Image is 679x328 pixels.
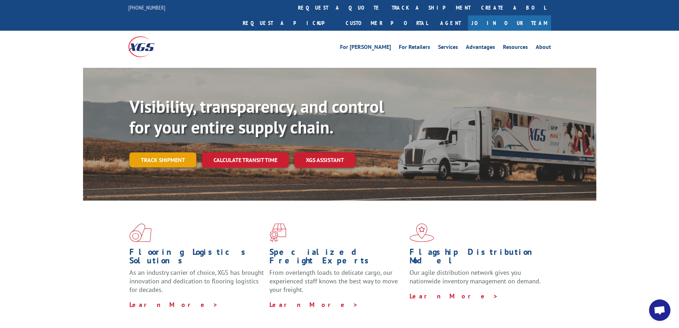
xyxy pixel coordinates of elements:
a: Resources [503,44,528,52]
h1: Flooring Logistics Solutions [129,248,264,268]
a: For Retailers [399,44,430,52]
p: From overlength loads to delicate cargo, our experienced staff knows the best way to move your fr... [269,268,404,300]
a: Agent [433,15,468,31]
div: Open chat [649,299,670,321]
h1: Flagship Distribution Model [410,248,544,268]
a: Advantages [466,44,495,52]
a: Request a pickup [237,15,340,31]
a: About [536,44,551,52]
a: Calculate transit time [202,152,289,168]
img: xgs-icon-focused-on-flooring-red [269,223,286,242]
a: Learn More > [269,301,358,309]
a: Learn More > [129,301,218,309]
a: Customer Portal [340,15,433,31]
a: [PHONE_NUMBER] [128,4,165,11]
a: Track shipment [129,152,196,167]
span: As an industry carrier of choice, XGS has brought innovation and dedication to flooring logistics... [129,268,264,294]
a: Learn More > [410,292,498,300]
h1: Specialized Freight Experts [269,248,404,268]
b: Visibility, transparency, and control for your entire supply chain. [129,95,384,138]
span: Our agile distribution network gives you nationwide inventory management on demand. [410,268,541,285]
a: XGS ASSISTANT [294,152,355,168]
a: Services [438,44,458,52]
img: xgs-icon-flagship-distribution-model-red [410,223,434,242]
a: For [PERSON_NAME] [340,44,391,52]
a: Join Our Team [468,15,551,31]
img: xgs-icon-total-supply-chain-intelligence-red [129,223,151,242]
